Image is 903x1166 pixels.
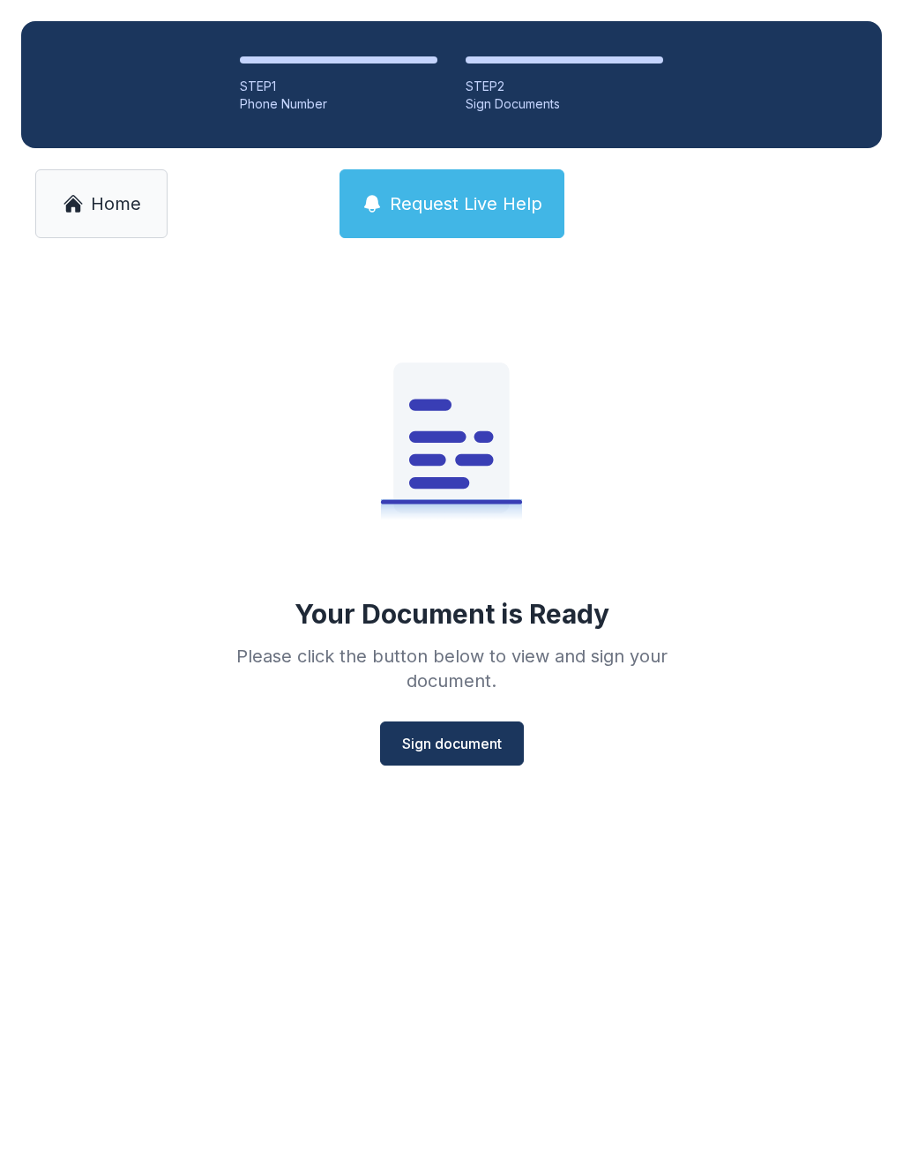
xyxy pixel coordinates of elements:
div: STEP 1 [240,78,437,95]
div: Phone Number [240,95,437,113]
span: Request Live Help [390,191,542,216]
div: STEP 2 [466,78,663,95]
div: Your Document is Ready [295,598,609,630]
span: Sign document [402,733,502,754]
span: Home [91,191,141,216]
div: Please click the button below to view and sign your document. [198,644,705,693]
div: Sign Documents [466,95,663,113]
